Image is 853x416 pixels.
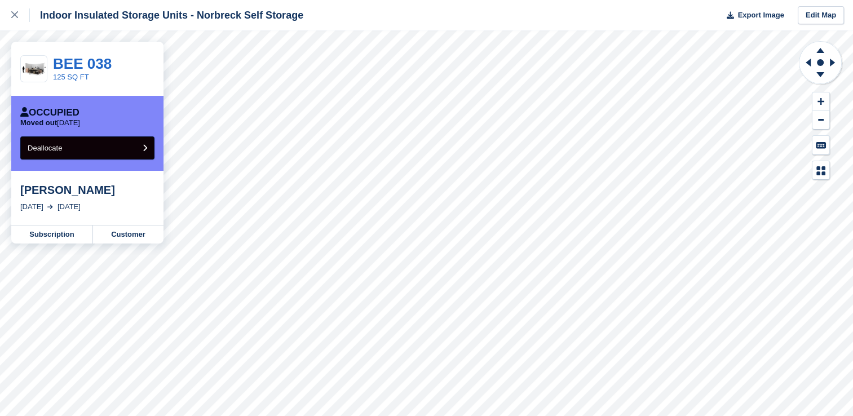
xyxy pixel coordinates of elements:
img: arrow-right-light-icn-cde0832a797a2874e46488d9cf13f60e5c3a73dbe684e267c42b8395dfbc2abf.svg [47,205,53,209]
span: Export Image [737,10,784,21]
a: BEE 038 [53,55,112,72]
button: Zoom Out [812,111,829,130]
span: Moved out [20,118,57,127]
a: Customer [93,225,163,244]
button: Deallocate [20,136,154,160]
span: Deallocate [28,144,62,152]
button: Zoom In [812,92,829,111]
div: [DATE] [20,201,43,213]
div: Indoor Insulated Storage Units - Norbreck Self Storage [30,8,303,22]
p: [DATE] [20,118,80,127]
div: [DATE] [58,201,81,213]
a: Subscription [11,225,93,244]
div: [PERSON_NAME] [20,183,154,197]
button: Keyboard Shortcuts [812,136,829,154]
div: Occupied [20,107,79,118]
a: Edit Map [798,6,844,25]
button: Map Legend [812,161,829,180]
a: 125 SQ FT [53,73,89,81]
button: Export Image [720,6,784,25]
img: 125-sqft-unit.jpg [21,59,47,79]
